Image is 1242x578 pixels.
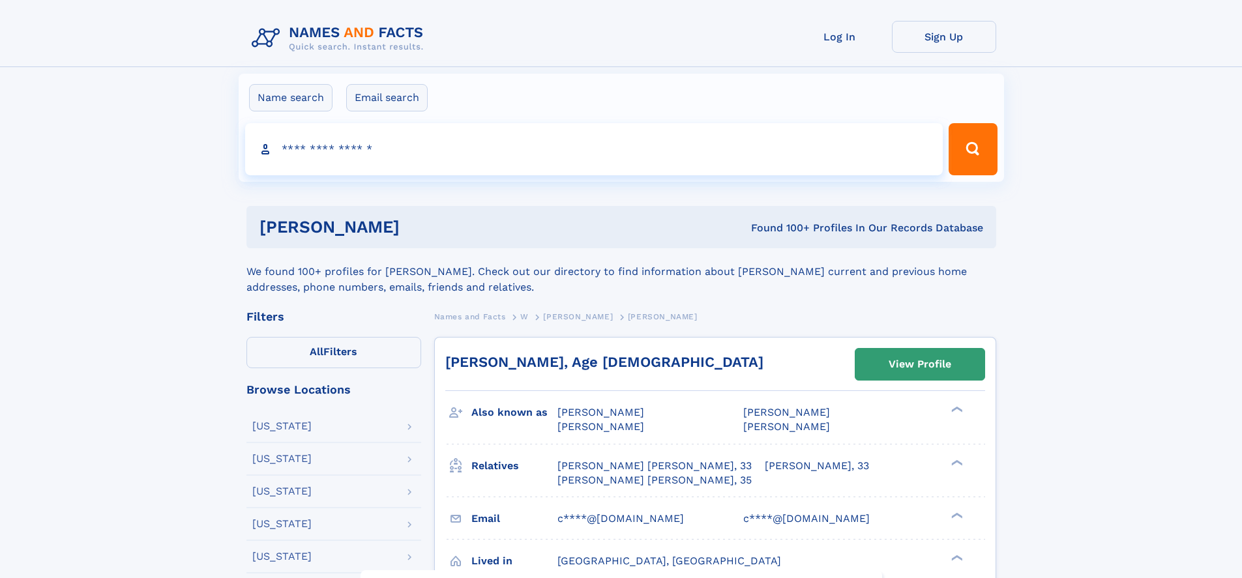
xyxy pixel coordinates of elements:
[434,308,506,325] a: Names and Facts
[575,221,983,235] div: Found 100+ Profiles In Our Records Database
[249,84,333,111] label: Name search
[543,312,613,321] span: [PERSON_NAME]
[788,21,892,53] a: Log In
[520,308,529,325] a: W
[471,455,557,477] h3: Relatives
[948,405,964,414] div: ❯
[948,511,964,519] div: ❯
[520,312,529,321] span: W
[743,420,830,433] span: [PERSON_NAME]
[471,508,557,530] h3: Email
[543,308,613,325] a: [PERSON_NAME]
[246,384,421,396] div: Browse Locations
[743,406,830,418] span: [PERSON_NAME]
[557,473,752,487] a: [PERSON_NAME] [PERSON_NAME], 35
[445,354,763,370] a: [PERSON_NAME], Age [DEMOGRAPHIC_DATA]
[252,454,312,464] div: [US_STATE]
[259,219,576,235] h1: [PERSON_NAME]
[557,420,644,433] span: [PERSON_NAME]
[246,311,421,323] div: Filters
[557,555,781,567] span: [GEOGRAPHIC_DATA], [GEOGRAPHIC_DATA]
[346,84,428,111] label: Email search
[246,337,421,368] label: Filters
[765,459,869,473] a: [PERSON_NAME], 33
[252,421,312,431] div: [US_STATE]
[628,312,698,321] span: [PERSON_NAME]
[948,553,964,562] div: ❯
[245,123,943,175] input: search input
[471,550,557,572] h3: Lived in
[252,551,312,562] div: [US_STATE]
[949,123,997,175] button: Search Button
[557,406,644,418] span: [PERSON_NAME]
[252,486,312,497] div: [US_STATE]
[246,21,434,56] img: Logo Names and Facts
[889,349,951,379] div: View Profile
[855,349,984,380] a: View Profile
[252,519,312,529] div: [US_STATE]
[471,401,557,424] h3: Also known as
[948,458,964,467] div: ❯
[557,459,752,473] a: [PERSON_NAME] [PERSON_NAME], 33
[892,21,996,53] a: Sign Up
[310,345,323,358] span: All
[246,248,996,295] div: We found 100+ profiles for [PERSON_NAME]. Check out our directory to find information about [PERS...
